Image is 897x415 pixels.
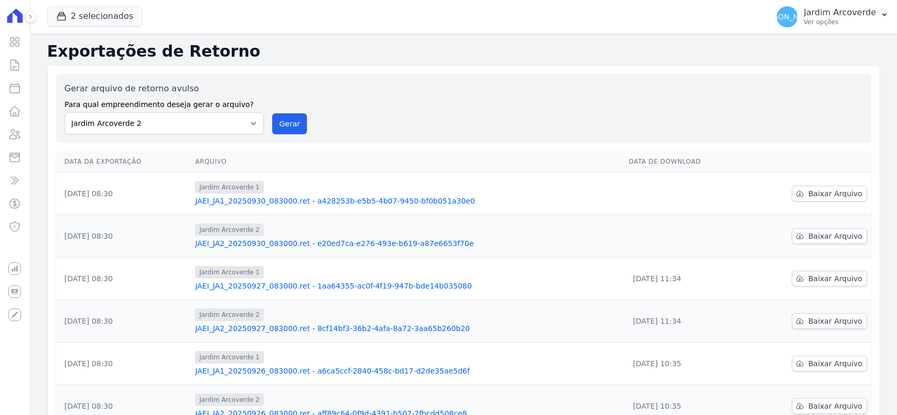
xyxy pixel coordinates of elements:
th: Data da Exportação [56,151,191,173]
span: Baixar Arquivo [808,231,862,241]
span: Baixar Arquivo [808,316,862,326]
a: JAEI_JA1_20250926_083000.ret - a6ca5ccf-2840-458c-bd17-d2de35ae5d6f [195,366,620,376]
span: Jardim Arcoverde 1 [195,351,264,364]
td: [DATE] 08:30 [56,258,191,300]
label: Para qual empreendimento deseja gerar o arquivo? [65,95,264,110]
span: [PERSON_NAME] [756,13,817,20]
th: Data de Download [624,151,746,173]
h2: Exportações de Retorno [47,42,880,61]
td: [DATE] 08:30 [56,300,191,343]
a: JAEI_JA2_20250930_083000.ret - e20ed7ca-e276-493e-b619-a87e6653f70e [195,238,620,249]
a: Baixar Arquivo [792,356,867,371]
td: [DATE] 10:35 [624,343,746,385]
td: [DATE] 08:30 [56,215,191,258]
td: [DATE] 08:30 [56,173,191,215]
th: Arquivo [191,151,624,173]
p: Ver opções [804,18,876,26]
p: Jardim Arcoverde [804,7,876,18]
span: Baixar Arquivo [808,401,862,411]
a: Baixar Arquivo [792,186,867,201]
button: [PERSON_NAME] Jardim Arcoverde Ver opções [768,2,897,31]
span: Baixar Arquivo [808,273,862,284]
a: Baixar Arquivo [792,271,867,286]
span: Jardim Arcoverde 1 [195,181,264,194]
td: [DATE] 08:30 [56,343,191,385]
a: JAEI_JA1_20250930_083000.ret - a428253b-e5b5-4b07-9450-bf0b051a30e0 [195,196,620,206]
td: [DATE] 11:34 [624,258,746,300]
span: Baixar Arquivo [808,188,862,199]
a: Baixar Arquivo [792,313,867,329]
a: JAEI_JA2_20250927_083000.ret - 8cf14bf3-36b2-4afa-8a72-3aa65b260b20 [195,323,620,334]
a: Baixar Arquivo [792,398,867,414]
button: Gerar [272,113,307,134]
span: Jardim Arcoverde 2 [195,393,264,406]
button: 2 selecionados [47,6,142,26]
span: Jardim Arcoverde 2 [195,224,264,236]
a: JAEI_JA1_20250927_083000.ret - 1aa64355-ac0f-4f19-947b-bde14b035080 [195,281,620,291]
span: Baixar Arquivo [808,358,862,369]
a: Baixar Arquivo [792,228,867,244]
td: [DATE] 11:34 [624,300,746,343]
label: Gerar arquivo de retorno avulso [65,82,264,95]
span: Jardim Arcoverde 2 [195,308,264,321]
span: Jardim Arcoverde 1 [195,266,264,279]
